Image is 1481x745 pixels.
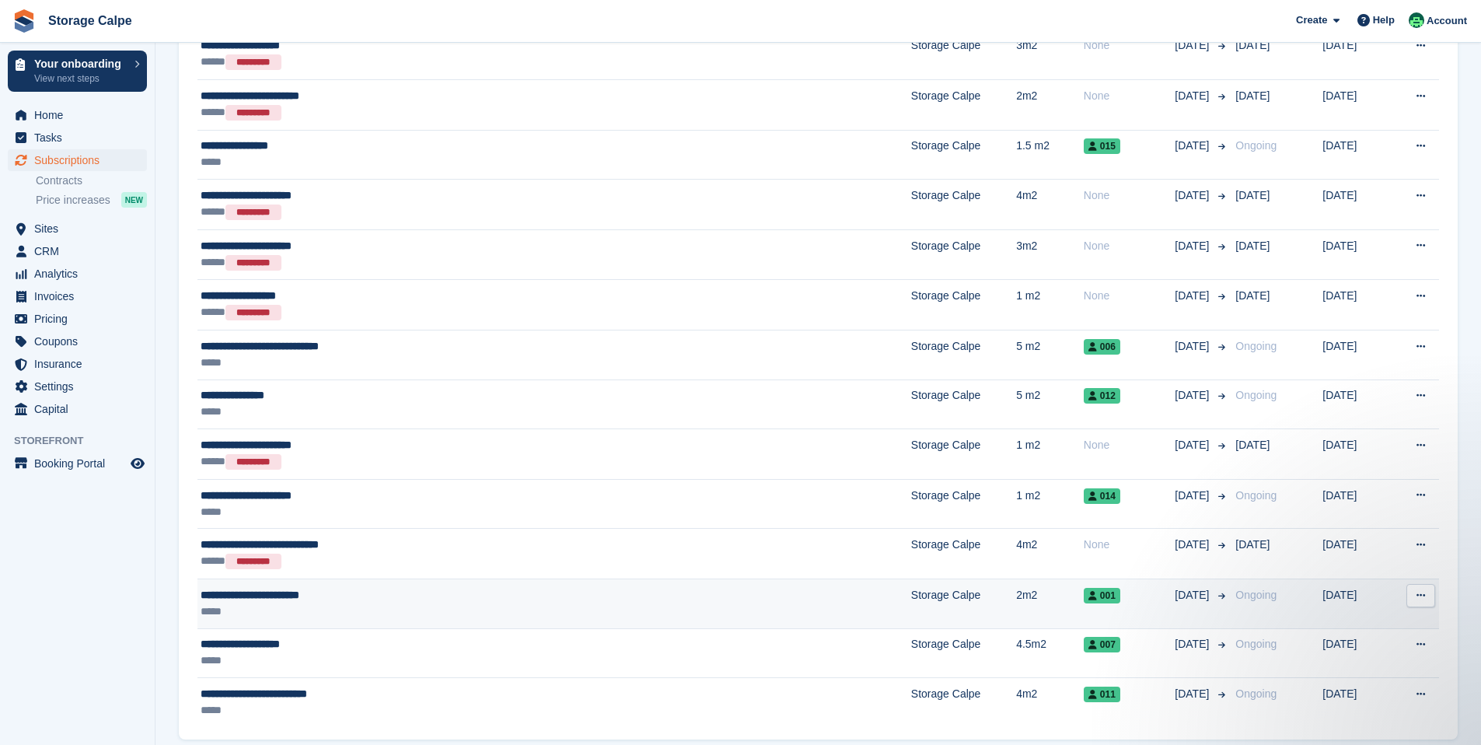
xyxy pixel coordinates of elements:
[8,398,147,420] a: menu
[1175,37,1212,54] span: [DATE]
[1322,30,1389,80] td: [DATE]
[1175,686,1212,702] span: [DATE]
[1322,130,1389,180] td: [DATE]
[8,218,147,240] a: menu
[911,379,1016,429] td: Storage Calpe
[1175,537,1212,553] span: [DATE]
[1175,387,1212,404] span: [DATE]
[1084,138,1120,154] span: 015
[1175,488,1212,504] span: [DATE]
[1016,529,1084,579] td: 4m2
[14,433,155,449] span: Storefront
[1016,628,1084,678] td: 4.5m2
[34,376,127,397] span: Settings
[911,330,1016,379] td: Storage Calpe
[8,376,147,397] a: menu
[1016,330,1084,379] td: 5 m2
[8,353,147,375] a: menu
[1016,30,1084,80] td: 3m2
[1016,229,1084,280] td: 3m2
[1322,79,1389,130] td: [DATE]
[1175,138,1212,154] span: [DATE]
[1016,678,1084,727] td: 4m2
[1373,12,1395,28] span: Help
[911,180,1016,230] td: Storage Calpe
[36,193,110,208] span: Price increases
[1235,589,1277,601] span: Ongoing
[1084,687,1120,702] span: 011
[34,240,127,262] span: CRM
[1322,479,1389,529] td: [DATE]
[12,9,36,33] img: stora-icon-8386f47178a22dfd0bd8f6a31ec36ba5ce8667c1dd55bd0f319d3a0aa187defe.svg
[34,453,127,474] span: Booking Portal
[8,149,147,171] a: menu
[911,479,1016,529] td: Storage Calpe
[8,104,147,126] a: menu
[911,579,1016,628] td: Storage Calpe
[1235,89,1270,102] span: [DATE]
[34,104,127,126] span: Home
[34,285,127,307] span: Invoices
[1235,189,1270,201] span: [DATE]
[1084,437,1175,453] div: None
[1235,439,1270,451] span: [DATE]
[1084,537,1175,553] div: None
[1296,12,1327,28] span: Create
[34,149,127,171] span: Subscriptions
[1175,187,1212,204] span: [DATE]
[1175,587,1212,603] span: [DATE]
[1016,379,1084,429] td: 5 m2
[1235,687,1277,700] span: Ongoing
[8,453,147,474] a: menu
[1322,678,1389,727] td: [DATE]
[1016,280,1084,331] td: 1 m2
[1235,389,1277,401] span: Ongoing
[1084,488,1120,504] span: 014
[36,173,147,188] a: Contracts
[1084,339,1120,355] span: 006
[34,263,127,285] span: Analytics
[34,218,127,240] span: Sites
[1235,240,1270,252] span: [DATE]
[1175,636,1212,652] span: [DATE]
[1084,37,1175,54] div: None
[911,628,1016,678] td: Storage Calpe
[34,398,127,420] span: Capital
[1175,88,1212,104] span: [DATE]
[1322,429,1389,480] td: [DATE]
[1084,637,1120,652] span: 007
[1409,12,1424,28] img: Calpe Storage
[1235,489,1277,502] span: Ongoing
[1235,340,1277,352] span: Ongoing
[1084,187,1175,204] div: None
[911,229,1016,280] td: Storage Calpe
[911,30,1016,80] td: Storage Calpe
[911,678,1016,727] td: Storage Calpe
[1175,238,1212,254] span: [DATE]
[1084,238,1175,254] div: None
[1322,280,1389,331] td: [DATE]
[1084,288,1175,304] div: None
[1084,88,1175,104] div: None
[1016,429,1084,480] td: 1 m2
[1084,388,1120,404] span: 012
[8,331,147,352] a: menu
[8,51,147,92] a: Your onboarding View next steps
[1016,130,1084,180] td: 1.5 m2
[1175,338,1212,355] span: [DATE]
[1016,79,1084,130] td: 2m2
[1322,628,1389,678] td: [DATE]
[1427,13,1467,29] span: Account
[1235,139,1277,152] span: Ongoing
[911,79,1016,130] td: Storage Calpe
[8,127,147,149] a: menu
[121,192,147,208] div: NEW
[8,263,147,285] a: menu
[1016,579,1084,628] td: 2m2
[1084,588,1120,603] span: 001
[128,454,147,473] a: Preview store
[1235,39,1270,51] span: [DATE]
[34,72,127,86] p: View next steps
[8,308,147,330] a: menu
[911,130,1016,180] td: Storage Calpe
